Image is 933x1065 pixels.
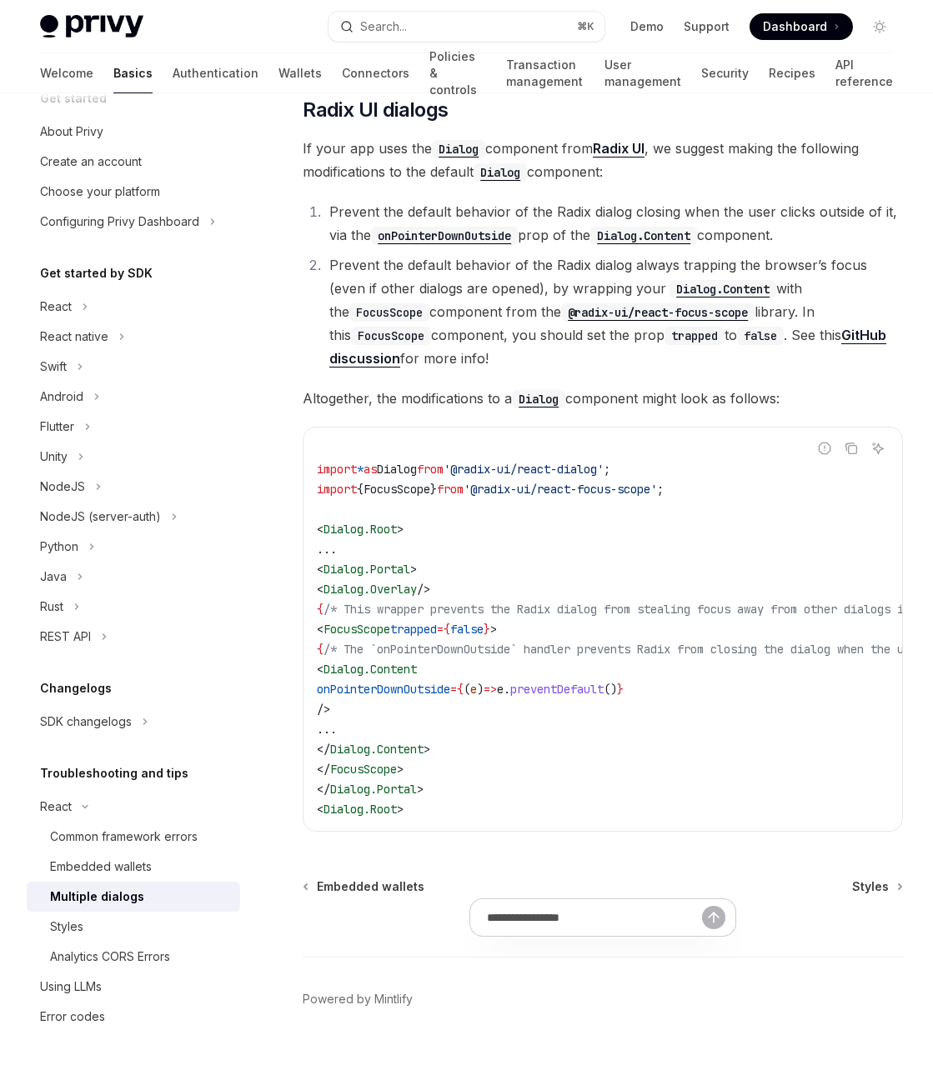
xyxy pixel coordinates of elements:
[769,53,815,93] a: Recipes
[40,263,153,283] h5: Get started by SDK
[484,682,497,697] span: =>
[40,122,103,142] div: About Privy
[40,357,67,377] div: Swift
[763,18,827,35] span: Dashboard
[852,878,889,895] span: Styles
[590,227,697,243] a: Dialog.Content
[504,682,510,697] span: .
[40,1007,105,1027] div: Error codes
[330,782,417,797] span: Dialog.Portal
[317,462,357,477] span: import
[317,662,324,677] span: <
[40,977,102,997] div: Using LLMs
[324,522,397,537] span: Dialog.Root
[429,53,486,93] a: Policies & controls
[40,297,72,317] div: React
[40,627,91,647] div: REST API
[349,303,429,322] code: FocusScope
[497,682,504,697] span: e
[464,682,470,697] span: (
[50,947,170,967] div: Analytics CORS Errors
[317,802,324,817] span: <
[630,18,664,35] a: Demo
[27,352,240,382] button: Toggle Swift section
[113,53,153,93] a: Basics
[432,140,485,158] code: Dialog
[40,712,132,732] div: SDK changelogs
[317,562,324,577] span: <
[27,707,240,737] button: Toggle SDK changelogs section
[40,447,68,467] div: Unity
[835,53,893,93] a: API reference
[40,417,74,437] div: Flutter
[867,437,889,459] button: Ask AI
[27,822,240,852] a: Common framework errors
[324,622,390,637] span: FocusScope
[40,797,72,817] div: React
[512,390,565,407] a: Dialog
[40,567,67,587] div: Java
[397,522,404,537] span: >
[604,462,610,477] span: ;
[317,642,324,657] span: {
[866,13,893,40] button: Toggle dark mode
[317,602,324,617] span: {
[657,482,664,497] span: ;
[317,482,357,497] span: import
[40,327,108,347] div: React native
[477,682,484,697] span: )
[814,437,835,459] button: Report incorrect code
[670,280,776,298] code: Dialog.Content
[27,117,240,147] a: About Privy
[317,878,424,895] span: Embedded wallets
[487,899,702,936] input: Ask a question...
[317,542,337,557] span: ...
[27,382,240,412] button: Toggle Android section
[702,906,725,929] button: Send message
[604,682,617,697] span: ()
[665,327,725,345] code: trapped
[27,592,240,622] button: Toggle Rust section
[593,140,645,157] strong: Radix UI
[40,53,93,93] a: Welcome
[437,622,444,637] span: =
[437,482,464,497] span: from
[397,762,404,777] span: >
[417,582,430,597] span: />
[329,12,604,42] button: Open search
[737,327,784,345] code: false
[27,1002,240,1032] a: Error codes
[27,292,240,322] button: Toggle React section
[40,507,161,527] div: NodeJS (server-auth)
[40,477,85,497] div: NodeJS
[342,53,409,93] a: Connectors
[27,207,240,237] button: Toggle Configuring Privy Dashboard section
[357,482,364,497] span: {
[27,972,240,1002] a: Using LLMs
[40,763,188,783] h5: Troubleshooting and tips
[470,682,477,697] span: e
[430,482,437,497] span: }
[278,53,322,93] a: Wallets
[506,53,584,93] a: Transaction management
[27,532,240,562] button: Toggle Python section
[840,437,862,459] button: Copy the contents from the code block
[474,163,527,180] a: Dialog
[604,53,681,93] a: User management
[317,702,330,717] span: />
[457,682,464,697] span: {
[684,18,730,35] a: Support
[27,412,240,442] button: Toggle Flutter section
[27,942,240,972] a: Analytics CORS Errors
[410,562,417,577] span: >
[561,303,755,320] a: @radix-ui/react-focus-scope
[377,462,417,477] span: Dialog
[324,662,417,677] span: Dialog.Content
[324,582,417,597] span: Dialog.Overlay
[40,212,199,232] div: Configuring Privy Dashboard
[27,177,240,207] a: Choose your platform
[593,140,645,157] a: Radix UI
[351,327,431,345] code: FocusScope
[317,622,324,637] span: <
[317,742,330,757] span: </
